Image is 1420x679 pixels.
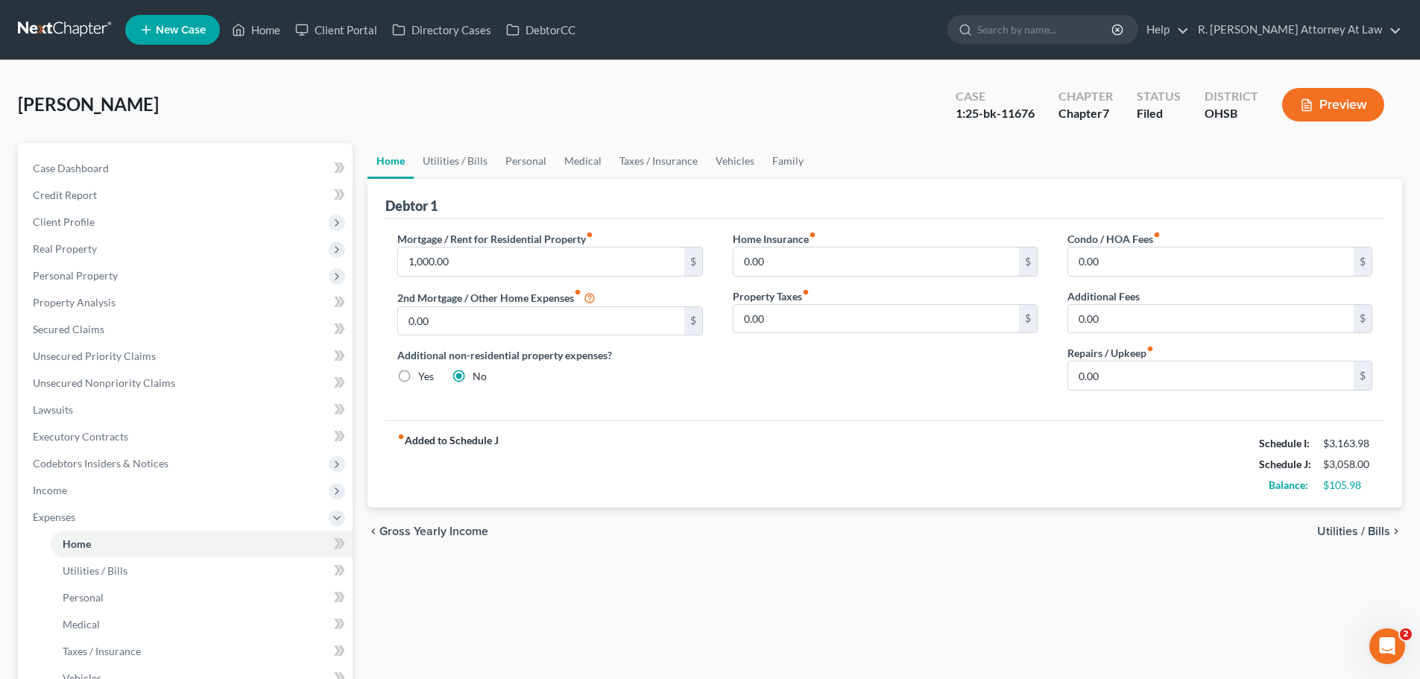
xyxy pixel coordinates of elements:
span: Lawsuits [33,403,73,416]
a: Medical [51,611,353,638]
label: Yes [418,369,434,384]
span: Executory Contracts [33,430,128,443]
div: $3,163.98 [1323,436,1372,451]
div: Chapter [1058,105,1113,122]
a: Directory Cases [385,16,499,43]
span: Real Property [33,242,97,255]
i: fiber_manual_record [574,288,581,296]
label: Property Taxes [733,288,810,304]
div: OHSB [1205,105,1258,122]
div: $ [1019,305,1037,333]
div: $3,058.00 [1323,457,1372,472]
span: Unsecured Priority Claims [33,350,156,362]
strong: Schedule I: [1259,437,1310,449]
label: Additional Fees [1067,288,1140,304]
label: Condo / HOA Fees [1067,231,1161,247]
span: Utilities / Bills [63,564,127,577]
a: DebtorCC [499,16,583,43]
label: No [473,369,487,384]
i: fiber_manual_record [809,231,816,239]
i: fiber_manual_record [1153,231,1161,239]
div: Status [1137,88,1181,105]
a: Home [367,143,414,179]
span: 2 [1400,628,1412,640]
a: Help [1139,16,1189,43]
button: chevron_left Gross Yearly Income [367,525,488,537]
span: Property Analysis [33,296,116,309]
a: Unsecured Nonpriority Claims [21,370,353,397]
a: Medical [555,143,610,179]
a: Home [51,531,353,558]
a: Personal [496,143,555,179]
span: Secured Claims [33,323,104,335]
i: chevron_right [1390,525,1402,537]
i: fiber_manual_record [1146,345,1154,353]
input: -- [733,305,1019,333]
input: Search by name... [977,16,1114,43]
span: Medical [63,618,100,631]
div: $ [1354,361,1372,390]
a: Secured Claims [21,316,353,343]
div: $ [1019,247,1037,276]
input: -- [1068,305,1354,333]
button: Preview [1282,88,1384,121]
input: -- [1068,247,1354,276]
input: -- [398,247,684,276]
div: Chapter [1058,88,1113,105]
span: Taxes / Insurance [63,645,141,657]
i: chevron_left [367,525,379,537]
label: Repairs / Upkeep [1067,345,1154,361]
a: Vehicles [707,143,763,179]
div: $ [1354,247,1372,276]
a: R. [PERSON_NAME] Attorney At Law [1190,16,1401,43]
div: Debtor 1 [385,197,438,215]
span: Client Profile [33,215,95,228]
div: District [1205,88,1258,105]
span: Utilities / Bills [1317,525,1390,537]
a: Credit Report [21,182,353,209]
div: 1:25-bk-11676 [956,105,1035,122]
a: Taxes / Insurance [51,638,353,665]
input: -- [1068,361,1354,390]
span: Credit Report [33,189,97,201]
button: Utilities / Bills chevron_right [1317,525,1402,537]
a: Utilities / Bills [414,143,496,179]
strong: Schedule J: [1259,458,1311,470]
i: fiber_manual_record [397,433,405,440]
iframe: Intercom live chat [1369,628,1405,664]
label: 2nd Mortgage / Other Home Expenses [397,288,596,306]
span: Unsecured Nonpriority Claims [33,376,175,389]
span: Codebtors Insiders & Notices [33,457,168,470]
a: Property Analysis [21,289,353,316]
a: Executory Contracts [21,423,353,450]
span: Home [63,537,91,550]
div: $ [684,247,702,276]
span: Gross Yearly Income [379,525,488,537]
i: fiber_manual_record [802,288,810,296]
a: Taxes / Insurance [610,143,707,179]
a: Family [763,143,812,179]
span: Personal [63,591,104,604]
div: $ [1354,305,1372,333]
a: Personal [51,584,353,611]
span: 7 [1102,106,1109,120]
span: Expenses [33,511,75,523]
a: Case Dashboard [21,155,353,182]
a: Utilities / Bills [51,558,353,584]
i: fiber_manual_record [586,231,593,239]
input: -- [733,247,1019,276]
div: $105.98 [1323,478,1372,493]
div: $ [684,307,702,335]
span: Personal Property [33,269,118,282]
span: [PERSON_NAME] [18,93,159,115]
a: Unsecured Priority Claims [21,343,353,370]
label: Additional non-residential property expenses? [397,347,702,363]
span: Case Dashboard [33,162,109,174]
label: Mortgage / Rent for Residential Property [397,231,593,247]
a: Home [224,16,288,43]
span: New Case [156,25,206,36]
div: Case [956,88,1035,105]
span: Income [33,484,67,496]
div: Filed [1137,105,1181,122]
a: Lawsuits [21,397,353,423]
